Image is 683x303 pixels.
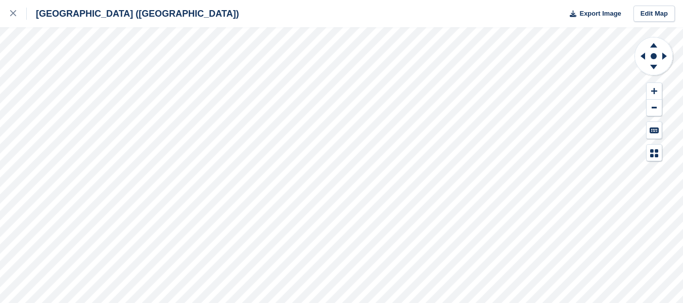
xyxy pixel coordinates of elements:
[579,9,621,19] span: Export Image
[564,6,621,22] button: Export Image
[647,122,662,139] button: Keyboard Shortcuts
[633,6,675,22] a: Edit Map
[647,145,662,161] button: Map Legend
[647,83,662,100] button: Zoom In
[27,8,239,20] div: [GEOGRAPHIC_DATA] ([GEOGRAPHIC_DATA])
[647,100,662,116] button: Zoom Out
